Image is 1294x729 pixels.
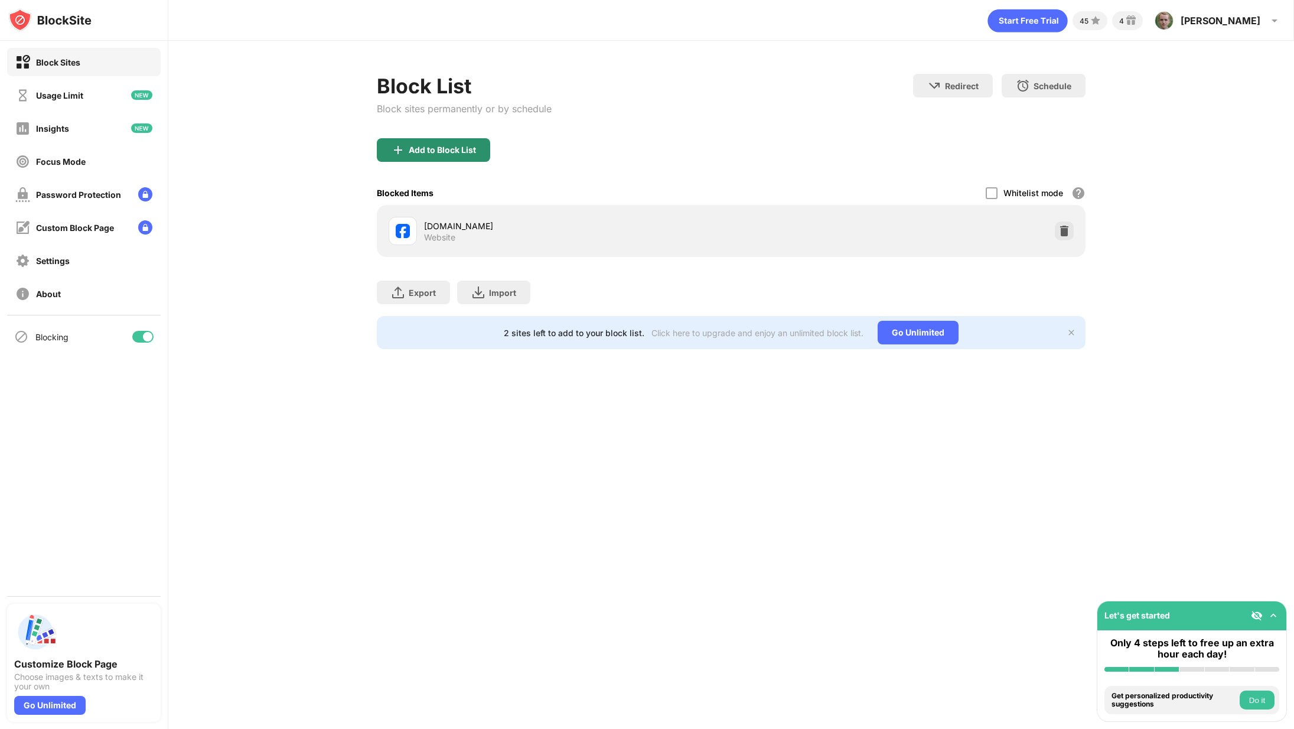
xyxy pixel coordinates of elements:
[15,253,30,268] img: settings-off.svg
[878,321,959,344] div: Go Unlimited
[15,88,30,103] img: time-usage-off.svg
[987,9,1068,32] div: animation
[409,288,436,298] div: Export
[1251,610,1263,621] img: eye-not-visible.svg
[377,188,433,198] div: Blocked Items
[14,696,86,715] div: Go Unlimited
[424,232,455,243] div: Website
[8,8,92,32] img: logo-blocksite.svg
[36,190,121,200] div: Password Protection
[15,154,30,169] img: focus-off.svg
[1119,17,1124,25] div: 4
[138,220,152,235] img: lock-menu.svg
[651,328,863,338] div: Click here to upgrade and enjoy an unlimited block list.
[1155,11,1174,30] img: ACg8ocKtDOWg33a8YI4on0dTrlfYn3CQ4eh96OcVA1YbDS0Ml9E=s96-c
[377,103,552,115] div: Block sites permanently or by schedule
[15,55,30,70] img: block-on.svg
[1067,328,1076,337] img: x-button.svg
[1104,637,1279,660] div: Only 4 steps left to free up an extra hour each day!
[377,74,552,98] div: Block List
[1240,691,1275,710] button: Do it
[14,611,57,653] img: push-custom-page.svg
[36,57,80,67] div: Block Sites
[14,658,154,670] div: Customize Block Page
[1124,14,1138,28] img: reward-small.svg
[131,123,152,133] img: new-icon.svg
[945,81,979,91] div: Redirect
[489,288,516,298] div: Import
[14,330,28,344] img: blocking-icon.svg
[36,123,69,134] div: Insights
[504,328,644,338] div: 2 sites left to add to your block list.
[15,220,30,235] img: customize-block-page-off.svg
[15,121,30,136] img: insights-off.svg
[36,256,70,266] div: Settings
[409,145,476,155] div: Add to Block List
[36,223,114,233] div: Custom Block Page
[1080,17,1088,25] div: 45
[14,672,154,691] div: Choose images & texts to make it your own
[1088,14,1103,28] img: points-small.svg
[1034,81,1071,91] div: Schedule
[35,332,69,342] div: Blocking
[1267,610,1279,621] img: omni-setup-toggle.svg
[131,90,152,100] img: new-icon.svg
[1112,692,1237,709] div: Get personalized productivity suggestions
[15,287,30,301] img: about-off.svg
[36,289,61,299] div: About
[424,220,731,232] div: [DOMAIN_NAME]
[1003,188,1063,198] div: Whitelist mode
[36,90,83,100] div: Usage Limit
[1104,610,1170,620] div: Let's get started
[36,157,86,167] div: Focus Mode
[138,187,152,201] img: lock-menu.svg
[1181,15,1260,27] div: [PERSON_NAME]
[396,224,410,238] img: favicons
[15,187,30,202] img: password-protection-off.svg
